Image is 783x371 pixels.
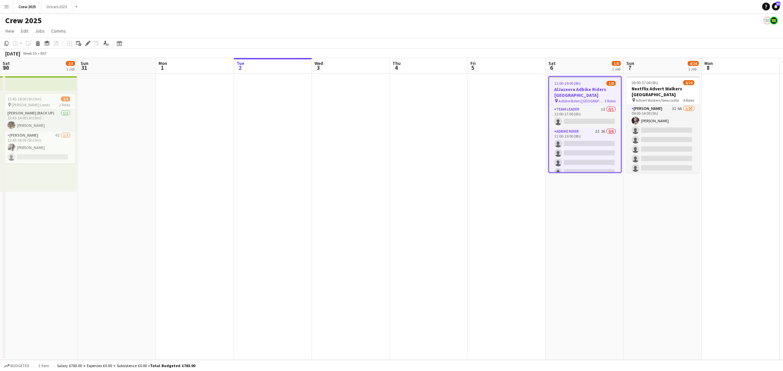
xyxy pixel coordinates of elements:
app-job-card: 09:00-17:00 (8h)4/24Nextflix Advert Walkers [GEOGRAPHIC_DATA] Advert Walkers Newcastle4 Roles[PER... [626,76,699,173]
span: 50 [776,2,780,6]
span: 1 item [36,363,52,368]
div: 1 Job [612,67,621,71]
app-card-role: [PERSON_NAME] (Back Up)1/112:45-14:00 (1h15m)[PERSON_NAME] [2,110,75,132]
span: 4 [391,64,401,71]
a: Comms [49,27,69,35]
app-card-role: [PERSON_NAME]4I1/212:45-18:00 (5h15m)[PERSON_NAME] [2,132,75,163]
span: 2 [236,64,244,71]
span: Thu [392,60,401,66]
span: 2/3 [61,96,70,101]
div: 1 Job [688,67,699,71]
span: 5 [469,64,476,71]
span: Week 35 [22,51,38,56]
span: 1/8 [612,61,621,66]
a: View [3,27,17,35]
span: [PERSON_NAME] Leeds [12,102,50,107]
span: 31 [80,64,88,71]
a: Edit [18,27,31,35]
h1: Crew 2025 [5,16,42,25]
span: 3 Roles [605,98,616,103]
span: Mon [704,60,713,66]
span: Sun [81,60,88,66]
app-user-avatar: Nicola Price [770,17,778,24]
h3: AlJazeera Adbike Riders [GEOGRAPHIC_DATA] [549,86,621,98]
span: 4 Roles [683,98,694,103]
span: Sun [626,60,634,66]
span: 09:00-17:00 (8h) [632,80,658,85]
span: 2/3 [66,61,75,66]
button: Budgeted [3,362,30,369]
button: Crew 2025 [13,0,41,13]
h3: Nextflix Advert Walkers [GEOGRAPHIC_DATA] [626,86,699,97]
div: Salary £783.00 + Expenses £0.00 + Subsistence £0.00 = [57,363,195,368]
div: BST [40,51,47,56]
app-job-card: 11:00-19:00 (8h)1/8AlJazeera Adbike Riders [GEOGRAPHIC_DATA] Adbike Riders [GEOGRAPHIC_DATA]3 Rol... [548,76,622,173]
span: Mon [159,60,167,66]
span: Budgeted [10,364,29,368]
app-job-card: 12:45-18:00 (5h15m)2/3 [PERSON_NAME] Leeds2 Roles[PERSON_NAME] (Back Up)1/112:45-14:00 (1h15m)[PE... [2,94,75,163]
app-card-role: [PERSON_NAME]3I6A1/2009:00-14:00 (5h)[PERSON_NAME] [626,105,699,307]
span: 8 [703,64,713,71]
span: 6 [547,64,556,71]
a: Jobs [32,27,47,35]
span: 1 [158,64,167,71]
span: View [5,28,14,34]
span: Comms [51,28,66,34]
span: 7 [625,64,634,71]
span: Fri [470,60,476,66]
app-card-role: Adbike Rider2I2A0/611:00-19:00 (8h) [549,128,621,197]
span: Sat [548,60,556,66]
span: Total Budgeted £783.00 [150,363,195,368]
span: 4/24 [683,80,694,85]
span: Sat [3,60,10,66]
app-card-role: Team Leader1I0/111:00-17:00 (6h) [549,106,621,128]
span: Tue [237,60,244,66]
button: Drivers 2025 [41,0,72,13]
span: 30 [2,64,10,71]
div: [DATE] [5,50,20,57]
span: Edit [21,28,28,34]
span: Jobs [35,28,45,34]
span: Wed [315,60,323,66]
a: 50 [772,3,780,10]
span: 1/8 [606,81,616,86]
span: 11:00-19:00 (8h) [554,81,581,86]
span: 3 [314,64,323,71]
span: 12:45-18:00 (5h15m) [8,96,41,101]
app-user-avatar: Claire Stewart [763,17,771,24]
span: Advert Walkers Newcastle [636,98,679,103]
span: Adbike Riders [GEOGRAPHIC_DATA] [559,98,605,103]
span: 4/24 [688,61,699,66]
div: 1 Job [66,67,75,71]
span: 2 Roles [59,102,70,107]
